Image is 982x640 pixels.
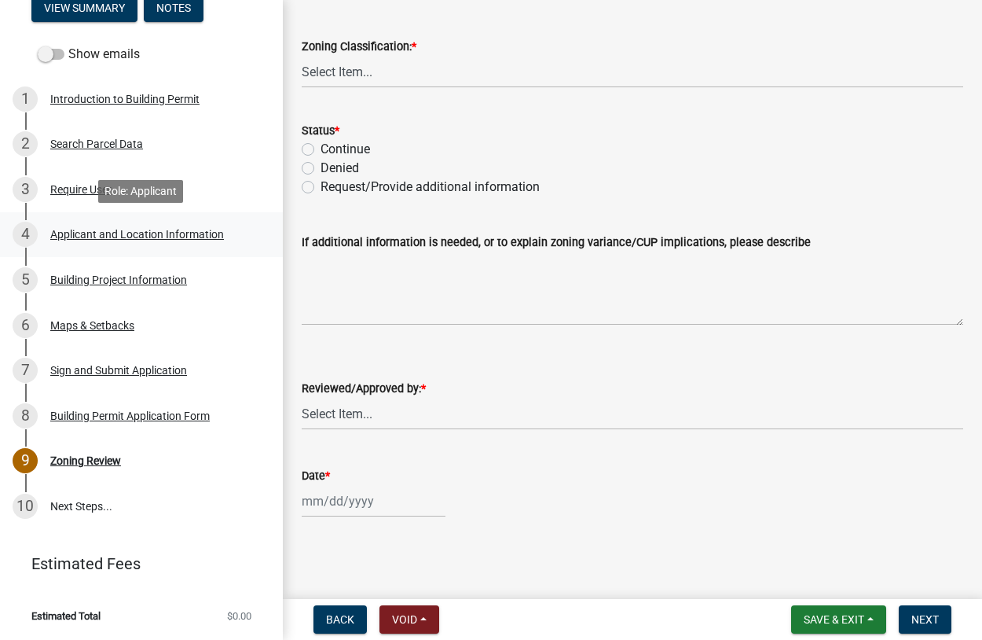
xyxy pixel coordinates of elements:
[791,605,886,634] button: Save & Exit
[13,448,38,473] div: 9
[302,471,330,482] label: Date
[50,229,224,240] div: Applicant and Location Information
[38,45,140,64] label: Show emails
[379,605,439,634] button: Void
[50,410,210,421] div: Building Permit Application Form
[98,180,183,203] div: Role: Applicant
[13,267,38,292] div: 5
[227,611,251,621] span: $0.00
[50,274,187,285] div: Building Project Information
[13,403,38,429] div: 8
[302,384,426,395] label: Reviewed/Approved by:
[321,178,540,197] label: Request/Provide additional information
[302,126,339,137] label: Status
[50,455,121,466] div: Zoning Review
[50,184,112,195] div: Require User
[392,613,417,626] span: Void
[302,237,811,248] label: If additional information is needed, or to explain zoning variance/CUP implications, please describe
[911,613,939,626] span: Next
[31,611,101,621] span: Estimated Total
[804,613,864,626] span: Save & Exit
[13,358,38,383] div: 7
[144,2,203,15] wm-modal-confirm: Notes
[50,138,143,149] div: Search Parcel Data
[13,548,258,579] a: Estimated Fees
[321,159,359,178] label: Denied
[50,320,134,331] div: Maps & Setbacks
[13,494,38,519] div: 10
[50,365,187,376] div: Sign and Submit Application
[50,94,200,105] div: Introduction to Building Permit
[326,613,354,626] span: Back
[13,177,38,202] div: 3
[13,131,38,156] div: 2
[899,605,951,634] button: Next
[321,140,370,159] label: Continue
[302,42,416,53] label: Zoning Classification:
[302,485,445,517] input: mm/dd/yyyy
[13,313,38,338] div: 6
[13,86,38,112] div: 1
[13,222,38,247] div: 4
[313,605,367,634] button: Back
[31,2,137,15] wm-modal-confirm: Summary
